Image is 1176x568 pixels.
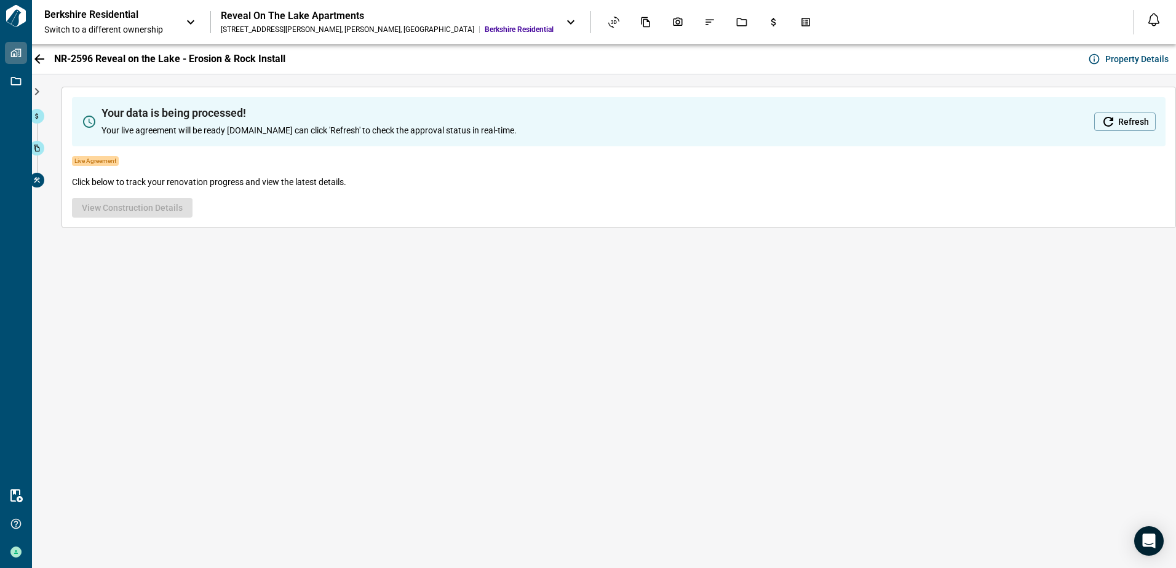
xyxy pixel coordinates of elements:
[601,12,627,33] div: Asset View
[44,23,173,36] span: Switch to a different ownership
[72,176,346,188] span: Click below to track your renovation progress and view the latest details.
[1144,10,1164,30] button: Open notification feed
[221,25,474,34] div: [STREET_ADDRESS][PERSON_NAME] , [PERSON_NAME] , [GEOGRAPHIC_DATA]
[1094,112,1156,131] button: Refresh
[1134,526,1164,556] div: Open Intercom Messenger
[665,12,691,33] div: Photos
[1086,49,1174,69] button: Property Details
[485,25,554,34] span: Berkshire Residential
[101,124,517,136] span: Your live agreement will be ready [DOMAIN_NAME] can click 'Refresh' to check the approval status ...
[729,12,755,33] div: Jobs
[633,12,659,33] div: Documents
[697,12,723,33] div: Issues & Info
[761,12,787,33] div: Budgets
[101,107,517,119] span: Your data is being processed!
[72,156,119,166] span: Live Agreement
[1118,116,1149,128] span: Refresh
[793,12,819,33] div: Takeoff Center
[1105,53,1169,65] span: Property Details
[221,10,554,22] div: Reveal On The Lake Apartments
[54,53,285,65] span: NR-2596 Reveal on the Lake - Erosion & Rock Install
[44,9,155,21] p: Berkshire Residential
